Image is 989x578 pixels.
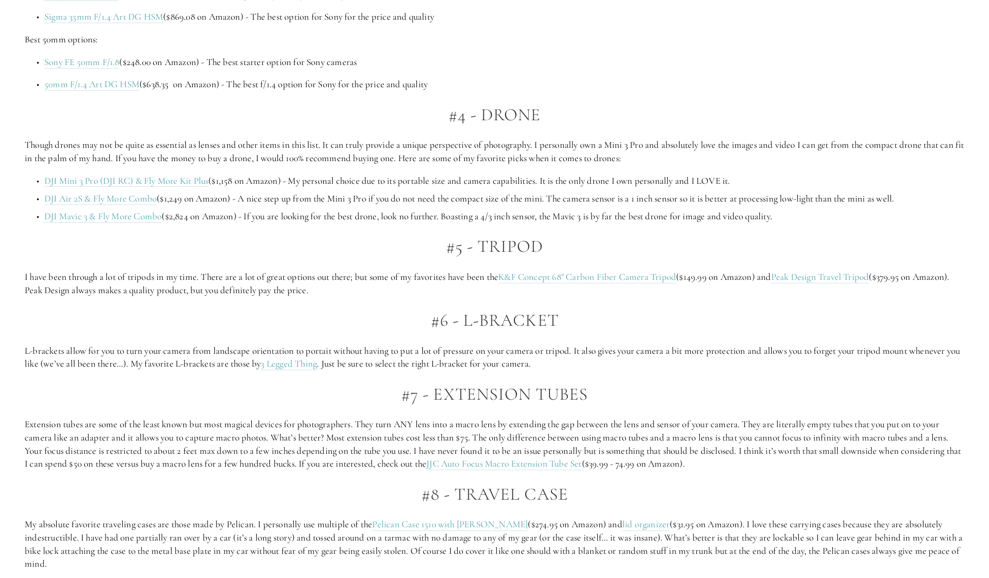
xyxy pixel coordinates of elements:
[44,56,964,69] p: ($248.00 on Amazon) - The best starter option for Sony cameras
[426,458,581,470] a: JJC Auto Focus Macro Extension Tube Set
[771,271,869,283] a: Peak Design Travel Tripod
[25,237,964,256] h2: #5 - Tripod
[25,311,964,330] h2: #6 - L-Bracket
[44,10,964,24] p: ($869.08 on Amazon) - The best option for Sony for the price and quality
[261,358,317,370] a: 3 Legged Thing
[25,344,964,371] p: L-brackets allow for you to turn your camera from landscape orientation to portait without having...
[498,271,676,283] a: K&F Concept 68" Carbon Fiber Camera Tripod
[25,518,964,570] p: My absolute favorite traveling cases are those made by Pelican. I personally use multiple of the ...
[372,518,528,531] a: Pelican Case 1510 with [PERSON_NAME]
[25,138,964,165] p: Though drones may not be quite as essential as lenses and other items in this list. It can truly ...
[44,11,163,23] a: Sigma 35mm F/1.4 Art DG HSM
[25,385,964,404] h2: #7 - Extension Tubes
[44,210,162,223] a: DJI Mavic 3 & Fly More Combo
[25,33,964,46] p: Best 50mm options:
[25,485,964,504] h2: #8 - Travel Case
[44,193,157,205] a: DJI Air 2S & Fly More Combo
[44,78,964,91] p: ($638.35 on Amazon) - The best f/1.4 option for Sony for the price and quality
[44,175,208,187] a: DJI Mini 3 Pro (DJI RC) & Fly More Kit Plus
[44,56,119,68] a: Sony FE 50mm F/1.8
[25,105,964,125] h2: #4 - Drone
[25,271,964,297] p: I have been through a lot of tripods in my time. There are a lot of great options out there; but ...
[44,174,964,188] p: ($1,158 on Amazon) - My personal choice due to its portable size and camera capabilities. It is t...
[25,418,964,470] p: Extension tubes are some of the least known but most magical devices for photographers. They turn...
[622,518,669,531] a: lid organizer
[44,192,964,205] p: ($1,249 on Amazon) - A nice step up from the Mini 3 Pro if you do not need the compact size of th...
[44,210,964,223] p: ($2,824 on Amazon) - If you are looking for the best drone, look no further. Boasting a 4/3 inch ...
[44,78,139,91] a: 50mm F/1.4 Art DG HSM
